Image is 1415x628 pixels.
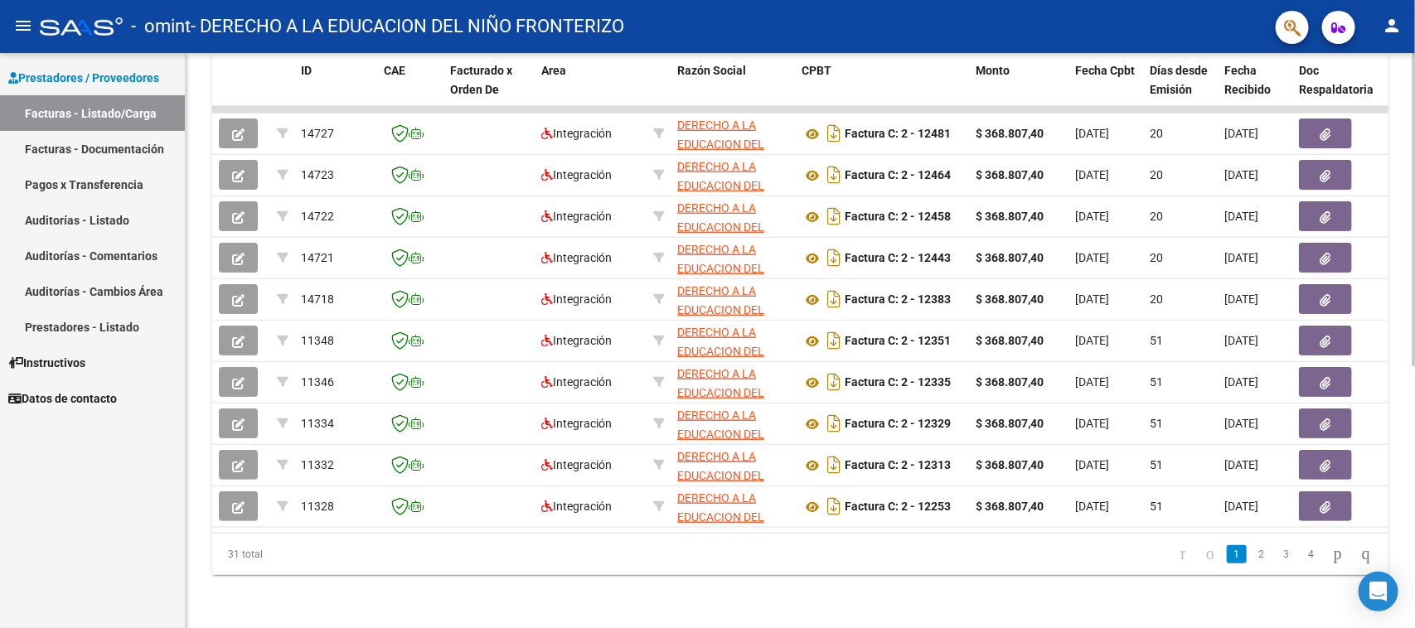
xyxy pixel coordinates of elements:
div: 30678688092 [677,199,788,234]
span: DERECHO A LA EDUCACION DEL NIÑO FRONTERIZO [677,201,778,253]
span: [DATE] [1224,251,1258,264]
strong: $ 368.807,40 [976,168,1044,181]
li: page 1 [1224,540,1249,568]
span: 14723 [301,168,334,181]
strong: Factura C: 2 - 12458 [845,210,951,224]
datatable-header-cell: Area [535,53,647,126]
i: Descargar documento [823,203,845,229]
span: DERECHO A LA EDUCACION DEL NIÑO FRONTERIZO [677,118,778,170]
i: Descargar documento [823,410,845,437]
span: [DATE] [1224,168,1258,181]
span: 14722 [301,210,334,223]
datatable-header-cell: Doc Respaldatoria [1292,53,1392,126]
li: page 2 [1249,540,1274,568]
span: CPBT [802,64,831,77]
a: 2 [1252,545,1272,563]
div: 30678688092 [677,323,788,358]
a: 4 [1301,545,1321,563]
span: Integración [541,500,612,513]
span: Integración [541,168,612,181]
strong: $ 368.807,40 [976,458,1044,471]
span: [DATE] [1075,500,1109,513]
span: Facturado x Orden De [450,64,512,96]
i: Descargar documento [823,162,845,188]
span: Razón Social [677,64,746,77]
li: page 3 [1274,540,1299,568]
span: 11334 [301,417,334,430]
i: Descargar documento [823,120,845,147]
span: ID [301,64,312,77]
span: [DATE] [1075,375,1109,389]
span: Datos de contacto [8,389,117,408]
a: go to last page [1354,545,1378,563]
div: 30678688092 [677,406,788,441]
span: Integración [541,127,612,140]
span: [DATE] [1075,168,1109,181]
i: Descargar documento [823,327,845,354]
i: Descargar documento [823,452,845,478]
span: [DATE] [1224,375,1258,389]
li: page 4 [1299,540,1324,568]
i: Descargar documento [823,369,845,395]
strong: $ 368.807,40 [976,127,1044,140]
strong: $ 368.807,40 [976,210,1044,223]
i: Descargar documento [823,244,845,271]
span: Integración [541,375,612,389]
strong: Factura C: 2 - 12481 [845,128,951,141]
span: 51 [1150,334,1163,347]
span: [DATE] [1075,292,1109,306]
strong: $ 368.807,40 [976,251,1044,264]
span: [DATE] [1075,334,1109,347]
datatable-header-cell: Fecha Cpbt [1069,53,1143,126]
div: 31 total [212,534,444,575]
a: go to previous page [1199,545,1222,563]
div: Open Intercom Messenger [1359,572,1398,611]
span: - DERECHO A LA EDUCACION DEL NIÑO FRONTERIZO [191,8,624,45]
span: 11346 [301,375,334,389]
span: [DATE] [1224,500,1258,513]
span: [DATE] [1224,458,1258,471]
strong: Factura C: 2 - 12253 [845,500,951,514]
span: Días desde Emisión [1150,64,1208,96]
i: Descargar documento [823,493,845,519]
span: 14727 [301,127,334,140]
datatable-header-cell: ID [294,53,377,126]
span: 11328 [301,500,334,513]
span: 51 [1150,458,1163,471]
span: 20 [1150,127,1163,140]
a: 3 [1277,545,1296,563]
span: 14718 [301,292,334,306]
span: DERECHO A LA EDUCACION DEL NIÑO FRONTERIZO [677,491,778,543]
div: 30678688092 [677,282,788,316]
mat-icon: person [1382,16,1402,36]
span: [DATE] [1075,458,1109,471]
datatable-header-cell: Días desde Emisión [1143,53,1218,126]
span: [DATE] [1224,334,1258,347]
span: [DATE] [1224,417,1258,430]
span: CAE [384,64,405,77]
div: 30678688092 [677,365,788,399]
span: DERECHO A LA EDUCACION DEL NIÑO FRONTERIZO [677,450,778,501]
strong: Factura C: 2 - 12464 [845,169,951,182]
span: [DATE] [1075,417,1109,430]
strong: Factura C: 2 - 12313 [845,459,951,472]
datatable-header-cell: CPBT [795,53,969,126]
datatable-header-cell: Facturado x Orden De [443,53,535,126]
span: Integración [541,210,612,223]
strong: Factura C: 2 - 12329 [845,418,951,431]
span: 51 [1150,500,1163,513]
span: Integración [541,251,612,264]
datatable-header-cell: Monto [969,53,1069,126]
div: 30678688092 [677,157,788,192]
span: DERECHO A LA EDUCACION DEL NIÑO FRONTERIZO [677,408,778,460]
strong: Factura C: 2 - 12335 [845,376,951,389]
span: Instructivos [8,354,85,372]
a: 1 [1227,545,1247,563]
div: 30678688092 [677,489,788,524]
span: Monto [976,64,1010,77]
i: Descargar documento [823,286,845,312]
strong: $ 368.807,40 [976,375,1044,389]
mat-icon: menu [13,16,33,36]
span: [DATE] [1224,210,1258,223]
span: DERECHO A LA EDUCACION DEL NIÑO FRONTERIZO [677,243,778,294]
